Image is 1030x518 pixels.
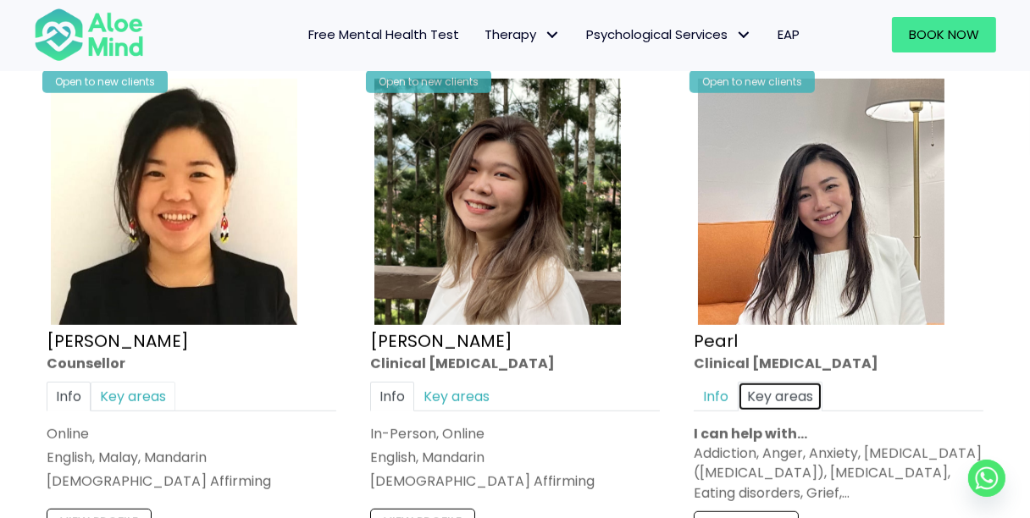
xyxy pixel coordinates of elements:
[968,460,1005,497] a: Whatsapp
[296,17,472,52] a: Free Mental Health Test
[51,79,297,325] img: Karen Counsellor
[374,79,621,325] img: Kelly Clinical Psychologist
[694,354,983,373] div: Clinical [MEDICAL_DATA]
[34,7,144,63] img: Aloe mind Logo
[694,382,738,411] a: Info
[732,23,756,47] span: Psychological Services: submenu
[47,424,336,444] div: Online
[472,17,573,52] a: TherapyTherapy: submenu
[47,329,189,353] a: [PERSON_NAME]
[909,25,979,43] span: Book Now
[47,354,336,373] div: Counsellor
[370,424,660,444] div: In-Person, Online
[370,472,660,492] div: [DEMOGRAPHIC_DATA] Affirming
[47,449,336,468] p: English, Malay, Mandarin
[370,449,660,468] p: English, Mandarin
[163,17,811,52] nav: Menu
[485,25,561,43] span: Therapy
[47,472,336,492] div: [DEMOGRAPHIC_DATA] Affirming
[414,382,499,411] a: Key areas
[765,17,812,52] a: EAP
[91,382,175,411] a: Key areas
[366,70,491,93] div: Open to new clients
[694,329,738,353] a: Pearl
[47,382,91,411] a: Info
[892,17,996,52] a: Book Now
[573,17,765,52] a: Psychological ServicesPsychological Services: submenu
[586,25,752,43] span: Psychological Services
[370,354,660,373] div: Clinical [MEDICAL_DATA]
[698,79,944,325] img: Pearl photo
[778,25,800,43] span: EAP
[694,444,983,504] div: Addiction, Anger, Anxiety, [MEDICAL_DATA] ([MEDICAL_DATA]), [MEDICAL_DATA], Eating disorders, Gri...
[42,70,168,93] div: Open to new clients
[308,25,459,43] span: Free Mental Health Test
[689,70,815,93] div: Open to new clients
[540,23,565,47] span: Therapy: submenu
[370,329,512,353] a: [PERSON_NAME]
[694,424,983,444] p: I can help with…
[738,382,822,411] a: Key areas
[370,382,414,411] a: Info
